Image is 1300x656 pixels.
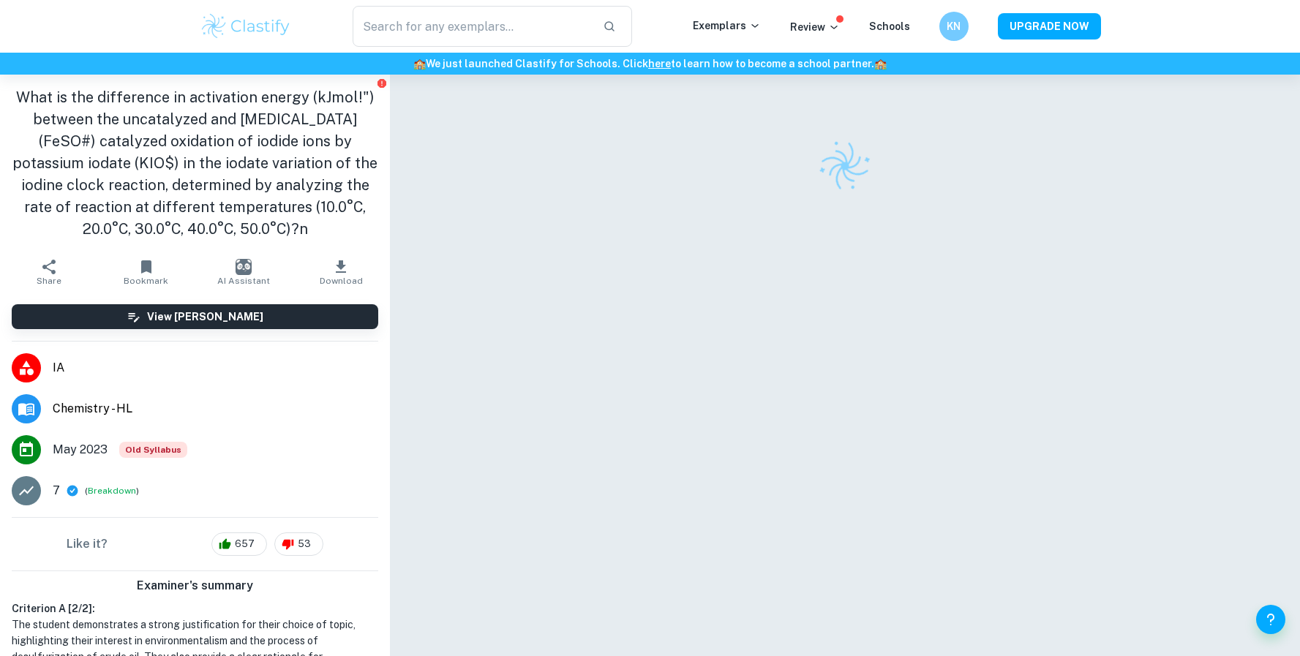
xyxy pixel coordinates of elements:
span: May 2023 [53,441,108,459]
img: Clastify logo [200,12,293,41]
span: 🏫 [413,58,426,69]
input: Search for any exemplars... [353,6,592,47]
span: Old Syllabus [119,442,187,458]
div: 53 [274,532,323,556]
button: Download [293,252,390,293]
button: KN [939,12,969,41]
a: Schools [869,20,910,32]
span: AI Assistant [217,276,270,286]
button: Bookmark [97,252,195,293]
button: Report issue [376,78,387,88]
button: Help and Feedback [1256,605,1285,634]
span: 53 [290,537,319,551]
h6: Criterion A [ 2 / 2 ]: [12,600,378,617]
h6: View [PERSON_NAME] [147,309,263,325]
button: AI Assistant [195,252,293,293]
span: Chemistry - HL [53,400,378,418]
h1: What is the difference in activation energy (kJmol!") between the uncatalyzed and [MEDICAL_DATA] ... [12,86,378,240]
span: ( ) [85,484,139,498]
p: Exemplars [693,18,761,34]
h6: We just launched Clastify for Schools. Click to learn how to become a school partner. [3,56,1297,72]
img: Clastify logo [811,132,879,200]
img: AI Assistant [236,259,252,275]
h6: Examiner's summary [6,577,384,595]
span: Download [320,276,363,286]
span: Share [37,276,61,286]
span: Bookmark [124,276,168,286]
h6: KN [945,18,962,34]
span: 🏫 [874,58,887,69]
span: IA [53,359,378,377]
p: 7 [53,482,60,499]
h6: Like it? [67,535,108,553]
div: 657 [211,532,267,556]
button: View [PERSON_NAME] [12,304,378,329]
button: Breakdown [88,484,136,497]
button: UPGRADE NOW [998,13,1101,39]
a: here [648,58,671,69]
div: Starting from the May 2025 session, the Chemistry IA requirements have changed. It's OK to refer ... [119,442,187,458]
span: 657 [227,537,263,551]
p: Review [790,19,840,35]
